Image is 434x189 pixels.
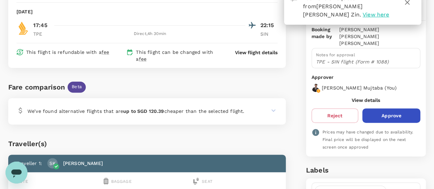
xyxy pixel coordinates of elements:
span: View here [363,11,389,18]
button: Reject [312,108,359,123]
span: fee [139,56,146,62]
button: View flight details [235,49,278,56]
p: This flight is refundable with a [26,49,109,56]
span: Notes for approval [316,52,355,57]
span: Prices may have changed due to availability. Final price will be displayed on the next screen onc... [322,130,413,150]
p: 22:15 [260,21,278,29]
p: 17:45 [33,21,47,29]
p: [PERSON_NAME] Mujtaba ( You ) [322,84,397,91]
p: Approver [312,74,420,81]
p: [PERSON_NAME] [PERSON_NAME] [PERSON_NAME] [339,26,420,47]
button: Approve [362,108,420,123]
p: SK [49,160,56,167]
p: SIN [260,31,278,37]
p: [PERSON_NAME] [63,160,103,167]
button: View details [352,97,380,103]
div: Traveller(s) [8,138,286,149]
p: TPE [33,31,50,37]
span: Baggage [111,179,132,184]
div: Fare comparison [8,82,65,93]
h6: Labels [306,165,426,176]
p: Booking made by [312,26,339,47]
iframe: Button to launch messaging window [5,162,27,184]
p: We’ve found alternative flights that are cheaper than the selected flight. [27,108,244,115]
p: [DATE] [16,8,33,15]
span: fee [102,49,109,55]
span: Route [14,179,28,184]
div: Direct , 4h 30min [55,31,245,37]
b: up to SGD 120.39 [123,108,164,114]
img: seat-icon [193,178,199,185]
p: TPE - SIN flight (Form # 1088) [316,58,416,65]
p: Traveller 1 : [16,160,42,167]
img: avatar-688dc3ae75335.png [312,84,320,92]
span: Seat [202,179,212,184]
span: [PERSON_NAME] [PERSON_NAME] Zin [303,3,363,18]
img: baggage-icon [104,178,108,185]
img: SQ [16,21,30,35]
p: This flight can be changed with a [136,49,222,62]
span: Beta [68,84,86,90]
